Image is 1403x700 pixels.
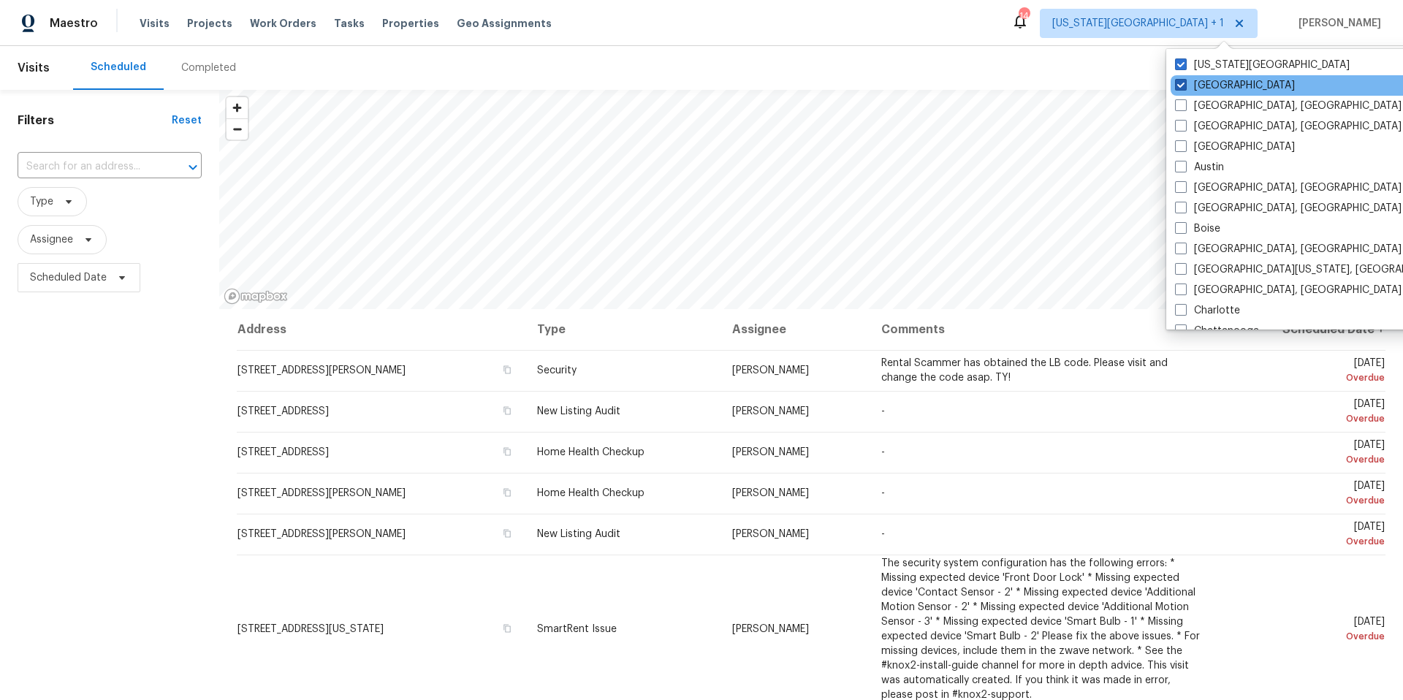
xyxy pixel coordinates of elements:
span: Home Health Checkup [537,447,645,457]
span: [DATE] [1226,399,1385,426]
label: [GEOGRAPHIC_DATA], [GEOGRAPHIC_DATA] [1175,242,1402,256]
th: Type [525,309,720,350]
span: [STREET_ADDRESS][PERSON_NAME] [237,529,406,539]
span: [STREET_ADDRESS][PERSON_NAME] [237,488,406,498]
div: Completed [181,61,236,75]
div: Overdue [1226,452,1385,467]
span: New Listing Audit [537,406,620,416]
button: Copy Address [501,486,514,499]
span: Tasks [334,18,365,28]
button: Copy Address [501,363,514,376]
div: Overdue [1226,370,1385,385]
th: Address [237,309,525,350]
button: Zoom in [227,97,248,118]
span: Geo Assignments [457,16,552,31]
div: Overdue [1226,534,1385,549]
button: Open [183,157,203,178]
span: [STREET_ADDRESS] [237,406,329,416]
span: Visits [140,16,170,31]
div: Overdue [1226,493,1385,508]
span: Maestro [50,16,98,31]
button: Copy Address [501,527,514,540]
th: Scheduled Date ↑ [1214,309,1385,350]
div: 14 [1019,9,1029,23]
span: Home Health Checkup [537,488,645,498]
th: Assignee [720,309,870,350]
label: Austin [1175,160,1224,175]
h1: Filters [18,113,172,128]
label: Charlotte [1175,303,1240,318]
span: [PERSON_NAME] [732,624,809,634]
label: [GEOGRAPHIC_DATA] [1175,78,1295,93]
span: - [881,406,885,416]
label: [GEOGRAPHIC_DATA], [GEOGRAPHIC_DATA] [1175,180,1402,195]
span: [STREET_ADDRESS][PERSON_NAME] [237,365,406,376]
label: [US_STATE][GEOGRAPHIC_DATA] [1175,58,1350,72]
span: - [881,488,885,498]
button: Zoom out [227,118,248,140]
span: Properties [382,16,439,31]
a: Mapbox homepage [224,288,288,305]
input: Search for an address... [18,156,161,178]
div: Reset [172,113,202,128]
th: Comments [870,309,1214,350]
button: Copy Address [501,445,514,458]
span: Work Orders [250,16,316,31]
span: [US_STATE][GEOGRAPHIC_DATA] + 1 [1052,16,1224,31]
span: [PERSON_NAME] [732,447,809,457]
div: Overdue [1226,411,1385,426]
label: [GEOGRAPHIC_DATA], [GEOGRAPHIC_DATA] [1175,201,1402,216]
span: [PERSON_NAME] [1293,16,1381,31]
label: Boise [1175,221,1220,236]
span: [DATE] [1226,358,1385,385]
label: Chattanooga [1175,324,1259,338]
label: [GEOGRAPHIC_DATA] [1175,140,1295,154]
button: Copy Address [501,404,514,417]
span: Projects [187,16,232,31]
span: Rental Scammer has obtained the LB code. Please visit and change the code asap. TY! [881,358,1168,383]
span: [DATE] [1226,481,1385,508]
span: [STREET_ADDRESS][US_STATE] [237,624,384,634]
span: Scheduled Date [30,270,107,285]
span: [DATE] [1226,617,1385,644]
canvas: Map [219,90,1403,309]
span: [PERSON_NAME] [732,529,809,539]
span: [DATE] [1226,440,1385,467]
span: - [881,447,885,457]
span: - [881,529,885,539]
div: Scheduled [91,60,146,75]
span: New Listing Audit [537,529,620,539]
span: [STREET_ADDRESS] [237,447,329,457]
button: Copy Address [501,622,514,635]
span: Type [30,194,53,209]
span: [PERSON_NAME] [732,365,809,376]
span: [PERSON_NAME] [732,488,809,498]
span: The security system configuration has the following errors: * Missing expected device 'Front Door... [881,558,1200,700]
span: Visits [18,52,50,84]
span: SmartRent Issue [537,624,617,634]
span: Zoom out [227,119,248,140]
label: [GEOGRAPHIC_DATA], [GEOGRAPHIC_DATA] [1175,119,1402,134]
label: [GEOGRAPHIC_DATA], [GEOGRAPHIC_DATA] [1175,99,1402,113]
label: [GEOGRAPHIC_DATA], [GEOGRAPHIC_DATA] [1175,283,1402,297]
span: [DATE] [1226,522,1385,549]
div: Overdue [1226,629,1385,644]
span: Security [537,365,577,376]
span: [PERSON_NAME] [732,406,809,416]
span: Assignee [30,232,73,247]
